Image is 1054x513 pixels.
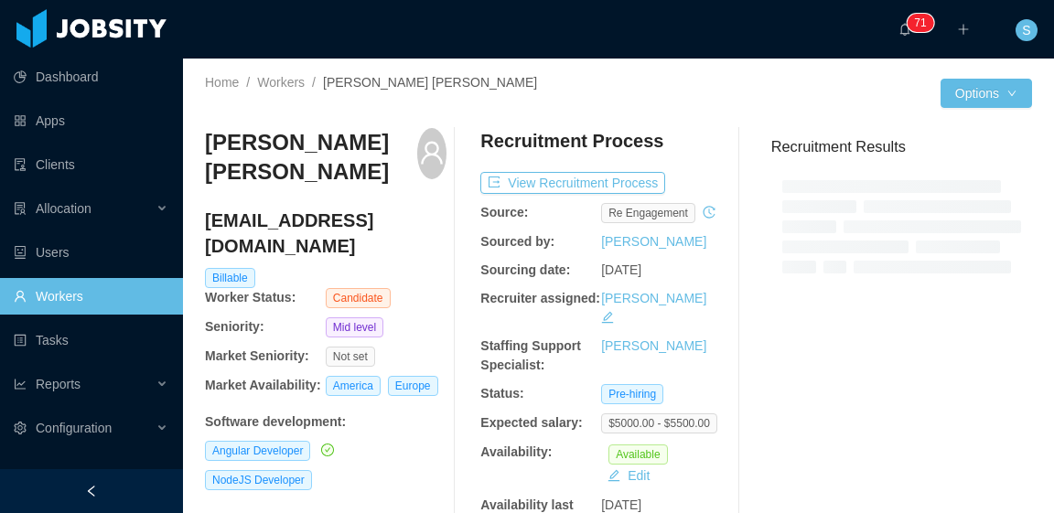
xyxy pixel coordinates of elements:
[205,290,296,305] b: Worker Status:
[480,172,665,194] button: icon: exportView Recruitment Process
[326,288,391,308] span: Candidate
[771,135,1032,158] h3: Recruitment Results
[326,347,375,367] span: Not set
[14,322,168,358] a: icon: profileTasks
[480,415,582,430] b: Expected salary:
[914,14,920,32] p: 7
[14,278,168,315] a: icon: userWorkers
[312,75,316,90] span: /
[703,206,715,219] i: icon: history
[14,146,168,183] a: icon: auditClients
[257,75,305,90] a: Workers
[480,338,581,372] b: Staffing Support Specialist:
[601,262,641,277] span: [DATE]
[480,262,570,277] b: Sourcing date:
[205,470,312,490] span: NodeJS Developer
[601,338,706,353] a: [PERSON_NAME]
[480,291,600,305] b: Recruiter assigned:
[480,128,663,154] h4: Recruitment Process
[907,14,933,32] sup: 71
[388,376,438,396] span: Europe
[601,291,706,305] a: [PERSON_NAME]
[323,75,537,90] span: [PERSON_NAME] [PERSON_NAME]
[205,268,255,288] span: Billable
[205,441,310,461] span: Angular Developer
[957,23,970,36] i: icon: plus
[419,140,445,166] i: icon: user
[480,234,554,249] b: Sourced by:
[317,443,334,457] a: icon: check-circle
[205,128,417,187] h3: [PERSON_NAME] [PERSON_NAME]
[36,421,112,435] span: Configuration
[941,79,1032,108] button: Optionsicon: down
[326,317,383,337] span: Mid level
[480,386,523,401] b: Status:
[601,203,695,223] span: re engagement
[480,444,552,459] b: Availability:
[600,465,657,486] button: icon: editEdit
[601,413,717,433] span: $5000.00 - $5500.00
[14,378,27,390] i: icon: line-chart
[36,377,81,391] span: Reports
[1022,19,1030,41] span: S
[205,378,321,392] b: Market Availability:
[246,75,250,90] span: /
[321,444,334,456] i: icon: check-circle
[920,14,927,32] p: 1
[326,376,381,396] span: America
[14,102,168,139] a: icon: appstoreApps
[898,23,911,36] i: icon: bell
[14,202,27,215] i: icon: solution
[14,59,168,95] a: icon: pie-chartDashboard
[480,176,665,190] a: icon: exportView Recruitment Process
[601,384,663,404] span: Pre-hiring
[14,234,168,271] a: icon: robotUsers
[36,201,91,216] span: Allocation
[480,205,528,219] b: Source:
[205,414,346,429] b: Software development :
[601,497,641,512] span: [DATE]
[205,348,309,363] b: Market Seniority:
[601,234,706,249] a: [PERSON_NAME]
[14,422,27,434] i: icon: setting
[205,319,264,334] b: Seniority:
[205,208,446,259] h4: [EMAIL_ADDRESS][DOMAIN_NAME]
[601,311,614,324] i: icon: edit
[205,75,239,90] a: Home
